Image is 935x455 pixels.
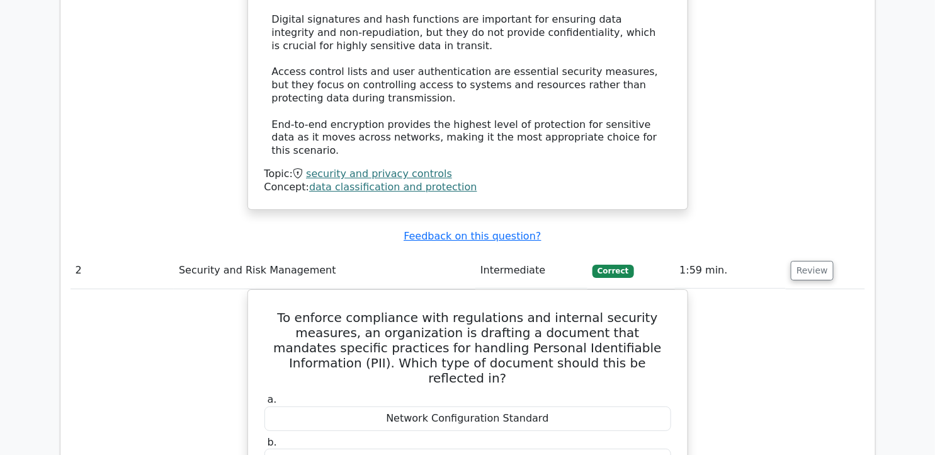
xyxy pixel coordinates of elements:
[264,406,671,431] div: Network Configuration Standard
[675,253,786,289] td: 1:59 min.
[264,168,671,181] div: Topic:
[263,310,672,386] h5: To enforce compliance with regulations and internal security measures, an organization is draftin...
[309,181,477,193] a: data classification and protection
[404,230,541,242] a: Feedback on this question?
[592,265,633,277] span: Correct
[268,393,277,405] span: a.
[71,253,174,289] td: 2
[174,253,475,289] td: Security and Risk Management
[475,253,587,289] td: Intermediate
[268,436,277,448] span: b.
[791,261,834,280] button: Review
[264,181,671,194] div: Concept:
[306,168,452,180] a: security and privacy controls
